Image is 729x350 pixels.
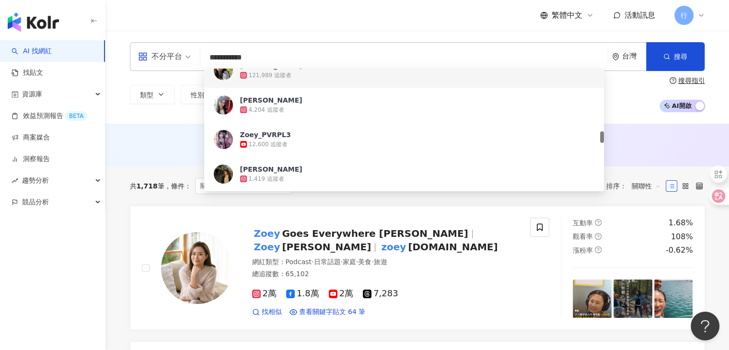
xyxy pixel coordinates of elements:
[622,52,646,60] div: 台灣
[573,246,593,254] span: 漲粉率
[573,233,593,240] span: 觀看率
[343,258,356,266] span: 家庭
[252,307,282,317] a: 找相似
[130,182,164,190] div: 共 筆
[625,11,655,20] span: 活動訊息
[666,245,693,256] div: -0.62%
[262,307,282,317] span: 找相似
[214,95,233,115] img: KOL Avatar
[240,164,302,174] div: [PERSON_NAME]
[195,178,292,194] span: 關鍵字：[PERSON_NAME]
[408,241,498,253] span: [DOMAIN_NAME]
[613,280,652,318] img: post-image
[289,307,366,317] a: 查看關鍵字貼文 64 筆
[12,111,87,121] a: 效益預測報告BETA
[12,47,52,56] a: searchAI 找網紅
[286,258,312,266] span: Podcast
[22,191,49,213] span: 競品分析
[286,289,319,299] span: 1.8萬
[595,233,602,240] span: question-circle
[22,170,49,191] span: 趨勢分析
[137,182,158,190] span: 1,718
[252,269,519,279] div: 總追蹤數 ： 65,102
[379,239,408,255] mark: zoey
[313,258,340,266] span: 日常話題
[356,258,358,266] span: ·
[12,177,18,184] span: rise
[329,289,353,299] span: 2萬
[374,258,387,266] span: 旅遊
[340,258,342,266] span: ·
[164,182,191,190] span: 條件 ：
[12,154,50,164] a: 洞察報告
[8,12,59,32] img: logo
[358,258,371,266] span: 美食
[363,289,398,299] span: 7,283
[130,85,175,104] button: 類型
[12,133,50,142] a: 商案媒合
[674,53,687,60] span: 搜尋
[595,219,602,226] span: question-circle
[282,241,371,253] span: [PERSON_NAME]
[22,83,42,105] span: 資源庫
[138,49,182,64] div: 不分平台
[632,178,660,194] span: 關聯性
[252,289,277,299] span: 2萬
[12,68,43,78] a: 找貼文
[252,226,282,241] mark: Zoey
[249,140,288,149] div: 12,600 追蹤者
[214,61,233,80] img: KOL Avatar
[595,246,602,253] span: question-circle
[161,232,233,304] img: KOL Avatar
[678,77,705,84] div: 搜尋指引
[240,130,291,140] div: Zoey_PVRPL3
[191,91,204,99] span: 性別
[252,257,519,267] div: 網紅類型 ：
[670,77,676,84] span: question-circle
[138,52,148,61] span: appstore
[552,10,582,21] span: 繁體中文
[606,178,666,194] div: 排序：
[573,219,593,227] span: 互動率
[691,312,719,340] iframe: Help Scout Beacon - Open
[573,280,612,318] img: post-image
[312,258,313,266] span: ·
[669,218,693,228] div: 1.68%
[282,228,468,239] span: Goes Everywhere [PERSON_NAME]
[681,10,687,21] span: 行
[249,175,284,183] div: 1,419 追蹤者
[181,85,226,104] button: 性別
[214,130,233,149] img: KOL Avatar
[299,307,366,317] span: 查看關鍵字貼文 64 筆
[371,258,373,266] span: ·
[130,206,705,330] a: KOL AvatarZoeyGoes Everywhere [PERSON_NAME]Zoey[PERSON_NAME]zoey[DOMAIN_NAME]網紅類型：Podcast·日常話題·家庭...
[249,106,284,114] div: 4,204 追蹤者
[140,91,153,99] span: 類型
[249,71,291,80] div: 121,989 追蹤者
[240,95,302,105] div: [PERSON_NAME]
[646,42,705,71] button: 搜尋
[612,53,619,60] span: environment
[252,239,282,255] mark: Zoey
[214,164,233,184] img: KOL Avatar
[671,232,693,242] div: 108%
[654,280,693,318] img: post-image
